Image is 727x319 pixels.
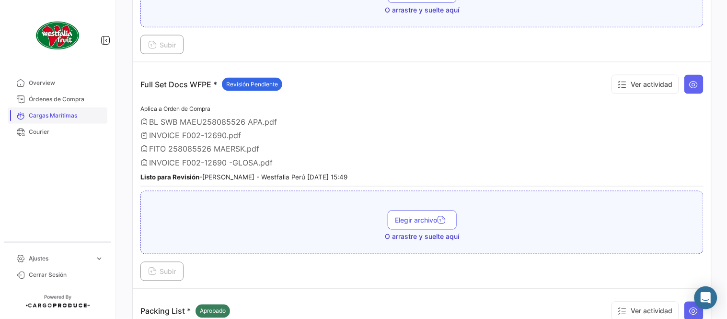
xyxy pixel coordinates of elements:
a: Órdenes de Compra [8,91,107,107]
span: FITO 258085526 MAERSK.pdf [149,144,259,154]
a: Overview [8,75,107,91]
button: Elegir archivo [388,211,457,230]
span: INVOICE F002-12690.pdf [149,130,241,140]
button: Subir [140,262,184,281]
span: Elegir archivo [395,216,449,224]
span: Courier [29,128,104,136]
span: Aplica a Orden de Compra [140,105,210,112]
span: Cargas Marítimas [29,111,104,120]
a: Courier [8,124,107,140]
div: Abrir Intercom Messenger [694,286,717,309]
img: client-50.png [34,12,81,59]
a: Cargas Marítimas [8,107,107,124]
b: Listo para Revisión [140,174,199,181]
p: Packing List * [140,305,230,318]
span: expand_more [95,254,104,263]
span: Cerrar Sesión [29,271,104,279]
span: Overview [29,79,104,87]
span: Ajustes [29,254,91,263]
span: Órdenes de Compra [29,95,104,104]
span: O arrastre y suelte aquí [385,232,459,242]
span: Aprobado [200,307,226,316]
span: BL SWB MAEU258085526 APA.pdf [149,117,277,127]
span: INVOICE F002-12690 -GLOSA.pdf [149,158,273,168]
span: Revisión Pendiente [226,80,278,89]
span: O arrastre y suelte aquí [385,5,459,15]
button: Ver actividad [612,75,679,94]
small: - [PERSON_NAME] - Westfalia Perú [DATE] 15:49 [140,174,347,181]
span: Subir [148,268,176,276]
span: Subir [148,41,176,49]
button: Subir [140,35,184,54]
p: Full Set Docs WFPE * [140,78,282,91]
